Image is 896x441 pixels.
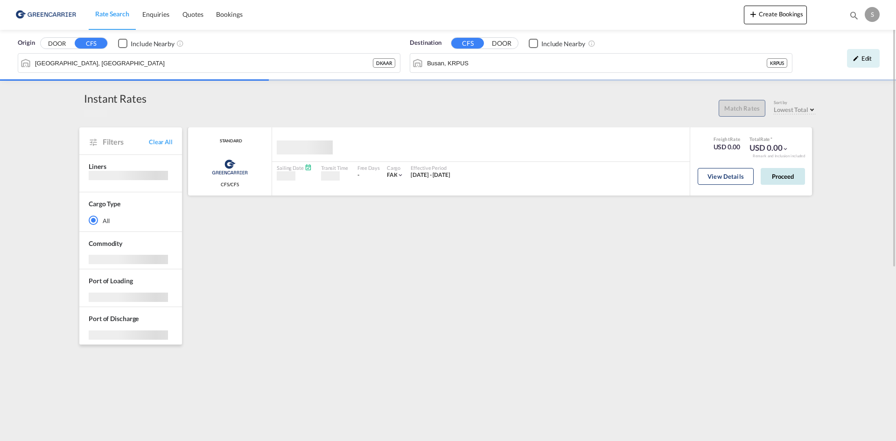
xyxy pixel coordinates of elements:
[847,49,880,68] div: icon-pencilEdit
[411,171,450,178] span: [DATE] - [DATE]
[485,38,518,49] button: DOOR
[84,91,147,106] div: Instant Rates
[387,171,398,178] span: FAK
[277,164,312,171] div: Sailing Date
[698,168,754,185] button: View Details
[89,216,173,225] md-radio-button: All
[774,104,817,114] md-select: Select: Lowest Total
[14,4,77,25] img: b0b18ec08afe11efb1d4932555f5f09d.png
[746,154,812,159] div: Remark and Inclusion included
[427,56,767,70] input: Search by Port
[89,162,106,170] span: Liners
[103,137,149,147] span: Filters
[865,7,880,22] div: S
[849,10,859,24] div: icon-magnify
[142,10,169,18] span: Enquiries
[719,100,765,117] button: Match Rates
[748,8,759,20] md-icon: icon-plus 400-fg
[321,164,348,171] div: Transit Time
[410,54,792,72] md-input-container: Busan, KRPUS
[89,239,122,247] span: Commodity
[588,40,595,47] md-icon: Unchecked: Ignores neighbouring ports when fetching rates.Checked : Includes neighbouring ports w...
[714,136,741,142] div: Freight Rate
[118,38,175,48] md-checkbox: Checkbox No Ink
[767,58,788,68] div: KRPUS
[149,138,173,146] span: Clear All
[541,39,585,49] div: Include Nearby
[305,164,312,171] md-icon: Schedules Available
[131,39,175,49] div: Include Nearby
[217,138,242,144] div: Contract / Rate Agreement / Tariff / Spot Pricing Reference Number: STANDARD
[714,142,741,152] div: USD 0.00
[357,171,359,179] div: -
[209,155,251,179] img: Greencarrier Consolidators
[18,38,35,48] span: Origin
[89,199,120,209] div: Cargo Type
[782,146,789,152] md-icon: icon-chevron-down
[89,315,139,322] span: Port of Discharge
[774,100,817,106] div: Sort by
[770,136,772,142] span: Subject to Remarks
[853,55,859,62] md-icon: icon-pencil
[774,106,808,113] span: Lowest Total
[176,40,184,47] md-icon: Unchecked: Ignores neighbouring ports when fetching rates.Checked : Includes neighbouring ports w...
[41,38,73,49] button: DOOR
[221,181,239,188] span: CFS/CFS
[216,10,242,18] span: Bookings
[89,277,133,285] span: Port of Loading
[749,136,789,142] div: Total Rate
[749,142,789,154] div: USD 0.00
[387,164,404,171] div: Cargo
[451,38,484,49] button: CFS
[95,10,129,18] span: Rate Search
[182,10,203,18] span: Quotes
[529,38,585,48] md-checkbox: Checkbox No Ink
[18,54,400,72] md-input-container: Aarhus, DKAAR
[357,164,380,171] div: Free Days
[397,172,404,178] md-icon: icon-chevron-down
[411,171,450,179] div: 01 Aug 2025 - 31 Aug 2025
[744,6,807,24] button: icon-plus 400-fgCreate Bookings
[761,168,805,185] button: Proceed
[373,58,396,68] div: DKAAR
[217,138,242,144] span: STANDARD
[849,10,859,21] md-icon: icon-magnify
[411,164,450,171] div: Effective Period
[35,56,373,70] input: Search by Port
[75,38,107,49] button: CFS
[410,38,441,48] span: Destination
